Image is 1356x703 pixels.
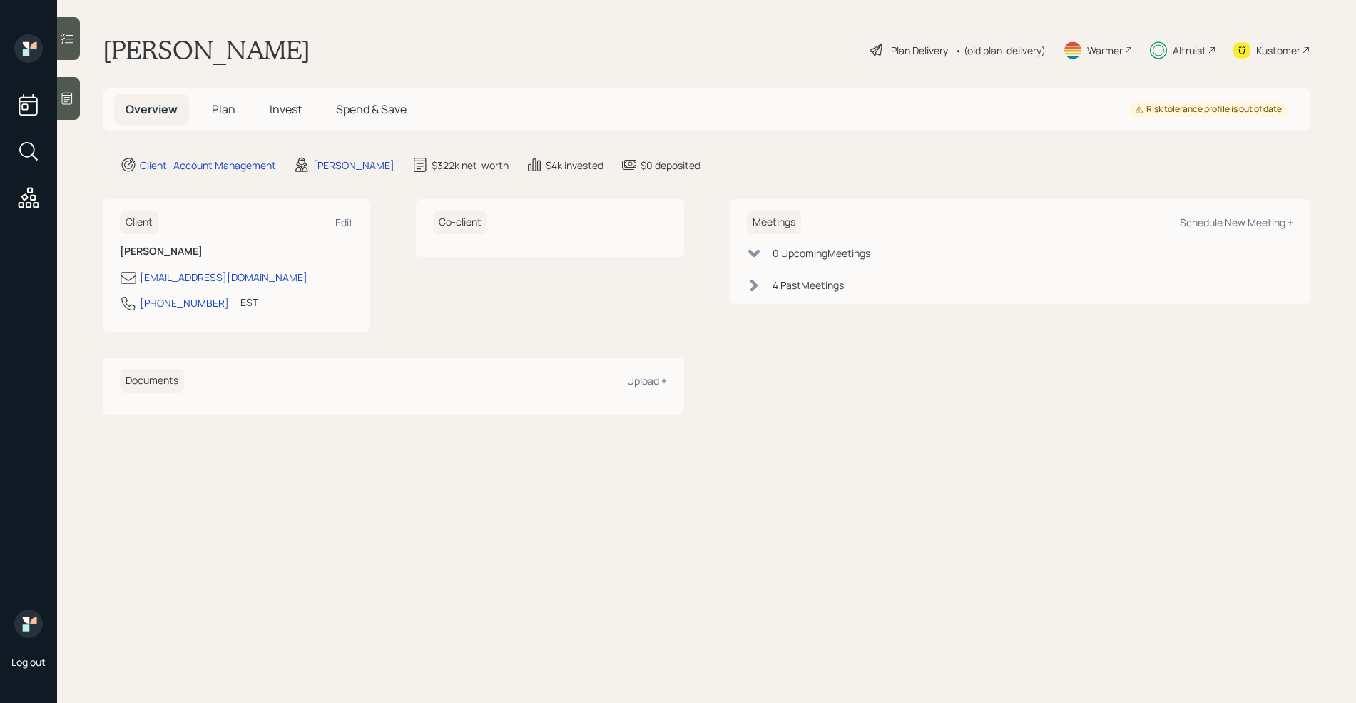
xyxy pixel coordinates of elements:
div: $322k net-worth [432,158,509,173]
div: 4 Past Meeting s [773,278,844,293]
h6: [PERSON_NAME] [120,246,353,258]
span: Spend & Save [336,101,407,117]
div: Edit [335,216,353,229]
div: Warmer [1087,43,1123,58]
span: Invest [270,101,302,117]
div: [PHONE_NUMBER] [140,295,229,310]
div: Plan Delivery [891,43,948,58]
div: EST [240,295,258,310]
div: Log out [11,655,46,669]
h1: [PERSON_NAME] [103,34,310,66]
h6: Client [120,211,158,234]
div: • (old plan-delivery) [955,43,1046,58]
div: Kustomer [1256,43,1300,58]
div: $0 deposited [641,158,700,173]
div: Upload + [627,374,667,388]
div: Schedule New Meeting + [1180,216,1293,229]
div: Altruist [1173,43,1206,58]
div: [EMAIL_ADDRESS][DOMAIN_NAME] [140,270,307,285]
h6: Documents [120,369,184,393]
img: retirable_logo.png [14,610,43,638]
span: Overview [126,101,178,117]
div: 0 Upcoming Meeting s [773,246,870,261]
span: Plan [212,101,235,117]
div: Risk tolerance profile is out of date [1135,103,1282,116]
div: [PERSON_NAME] [313,158,394,173]
h6: Co-client [433,211,487,234]
h6: Meetings [747,211,801,234]
div: Client · Account Management [140,158,276,173]
div: $4k invested [546,158,603,173]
